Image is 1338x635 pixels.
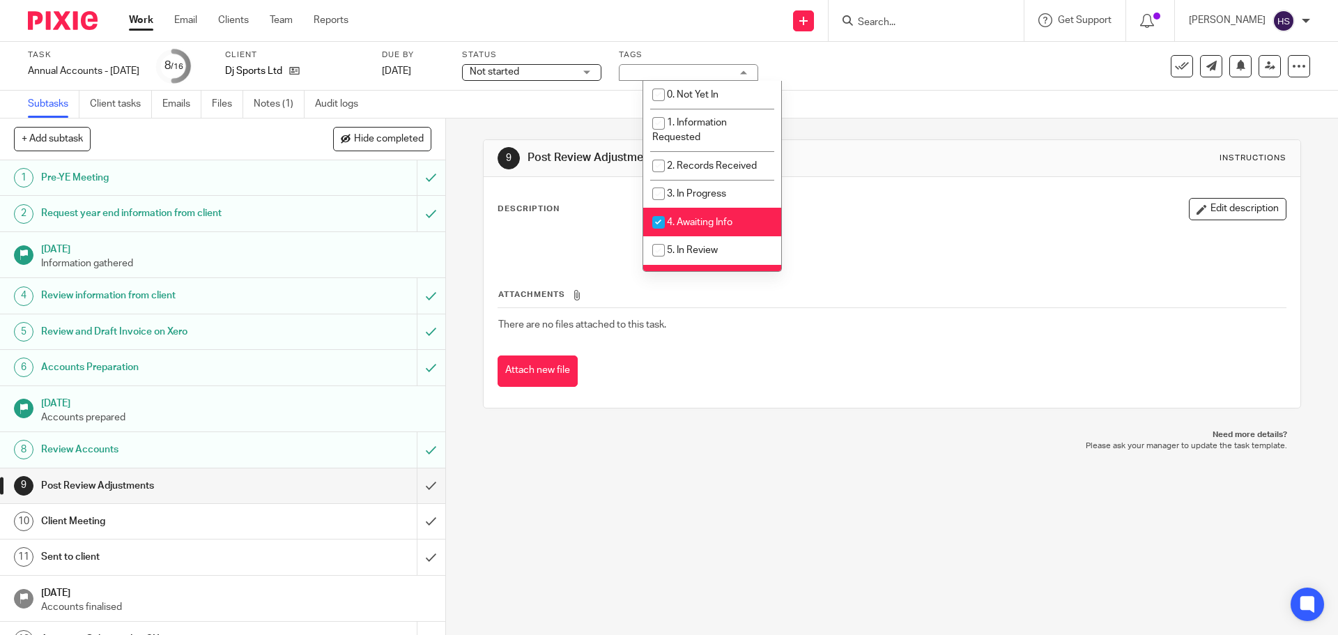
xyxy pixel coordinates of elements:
p: Information gathered [41,257,431,270]
p: Accounts finalised [41,600,431,614]
span: Attachments [498,291,565,298]
span: 5. In Review [667,245,718,255]
p: Need more details? [497,429,1286,441]
h1: Client Meeting [41,511,282,532]
a: Files [212,91,243,118]
img: svg%3E [1272,10,1295,32]
span: There are no files attached to this task. [498,320,666,330]
input: Search [856,17,982,29]
button: Edit description [1189,198,1286,220]
h1: Review Accounts [41,439,282,460]
h1: Accounts Preparation [41,357,282,378]
a: Emails [162,91,201,118]
span: Get Support [1058,15,1112,25]
h1: Sent to client [41,546,282,567]
h1: Request year end information from client [41,203,282,224]
h1: Post Review Adjustments [41,475,282,496]
a: Email [174,13,197,27]
p: Dj Sports Ltd [225,64,282,78]
label: Task [28,49,139,61]
div: 4 [14,286,33,306]
span: Hide completed [354,134,424,145]
div: 2 [14,204,33,224]
p: Please ask your manager to update the task template. [497,441,1286,452]
div: 5 [14,322,33,342]
a: Reports [314,13,348,27]
h1: Post Review Adjustments [528,151,922,165]
h1: [DATE] [41,583,431,600]
button: + Add subtask [14,127,91,151]
h1: [DATE] [41,239,431,257]
p: Accounts prepared [41,411,431,424]
button: Attach new file [498,355,578,387]
div: Instructions [1220,153,1286,164]
span: 1. Information Requested [652,118,727,142]
div: 11 [14,547,33,567]
label: Tags [619,49,758,61]
div: 6 [14,358,33,377]
span: [DATE] [382,66,411,76]
div: Annual Accounts - March 2025 [28,64,139,78]
span: 3. In Progress [667,189,726,199]
h1: Pre-YE Meeting [41,167,282,188]
a: Notes (1) [254,91,305,118]
span: 0. Not Yet In [667,90,718,100]
a: Audit logs [315,91,369,118]
span: 4. Awaiting Info [667,217,732,227]
h1: Review and Draft Invoice on Xero [41,321,282,342]
a: Team [270,13,293,27]
a: Client tasks [90,91,152,118]
p: Description [498,204,560,215]
small: /16 [171,63,183,70]
span: Not started [470,67,519,77]
div: 10 [14,512,33,531]
div: Annual Accounts - [DATE] [28,64,139,78]
span: 2. Records Received [667,161,757,171]
div: 9 [498,147,520,169]
a: Subtasks [28,91,79,118]
h1: Review information from client [41,285,282,306]
div: 1 [14,168,33,188]
label: Due by [382,49,445,61]
p: [PERSON_NAME] [1189,13,1266,27]
h1: [DATE] [41,393,431,411]
label: Client [225,49,364,61]
div: 8 [164,58,183,74]
a: Work [129,13,153,27]
label: Status [462,49,601,61]
div: 8 [14,440,33,459]
img: Pixie [28,11,98,30]
a: Clients [218,13,249,27]
button: Hide completed [333,127,431,151]
div: 9 [14,476,33,496]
